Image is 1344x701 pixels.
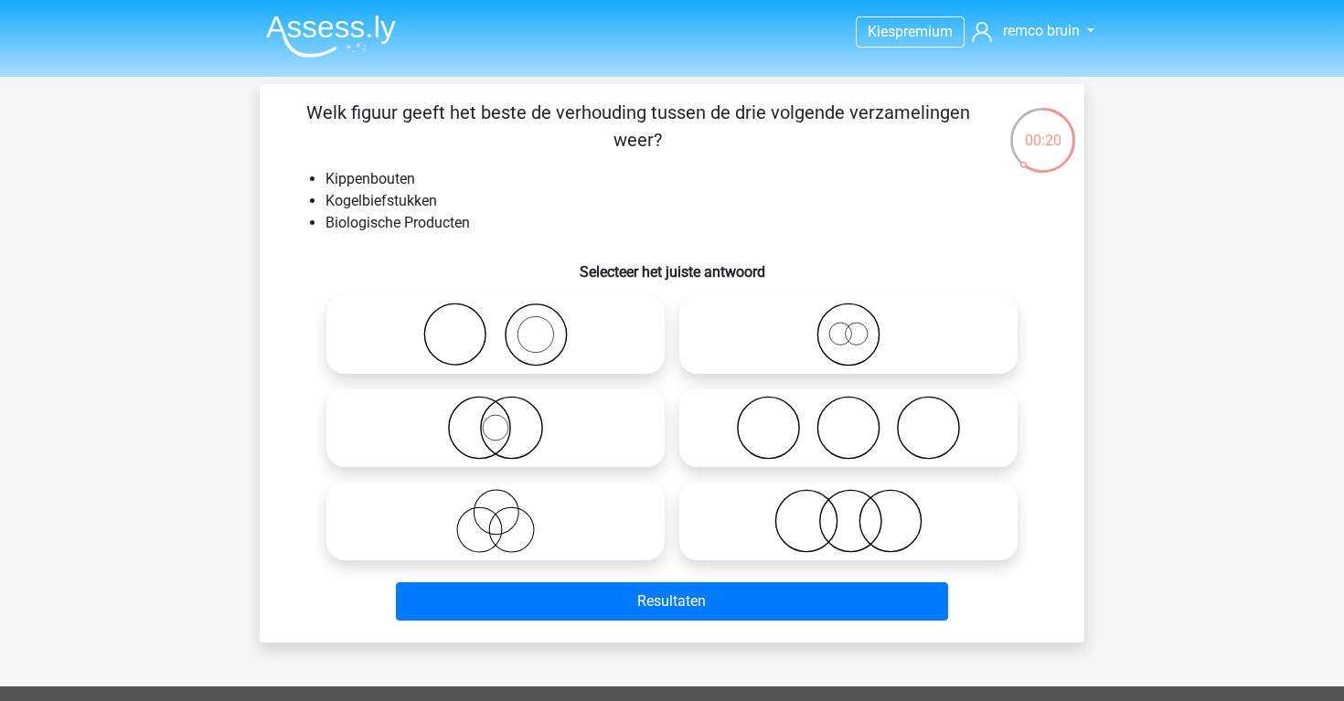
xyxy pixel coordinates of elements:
[1003,22,1080,39] span: remco bruin
[857,19,964,44] a: Kiespremium
[1008,106,1077,152] div: 00:20
[325,212,1055,234] li: Biologische Producten
[289,99,987,154] p: Welk figuur geeft het beste de verhouding tussen de drie volgende verzamelingen weer?
[396,582,949,621] button: Resultaten
[325,190,1055,212] li: Kogelbiefstukken
[325,168,1055,190] li: Kippenbouten
[868,23,895,40] span: Kies
[266,15,396,58] img: Assessly
[289,249,1055,281] h6: Selecteer het juiste antwoord
[965,20,1093,42] a: remco bruin
[895,23,953,40] span: premium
